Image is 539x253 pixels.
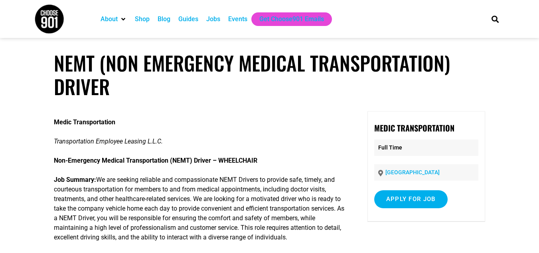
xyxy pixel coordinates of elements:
a: Events [228,14,247,24]
a: Blog [158,14,170,24]
a: About [101,14,118,24]
a: Jobs [206,14,220,24]
a: Guides [178,14,198,24]
div: Search [488,12,501,26]
input: Apply for job [374,190,448,208]
p: We are seeking reliable and compassionate NEMT Drivers to provide safe, timely, and courteous tra... [54,175,346,242]
strong: Medic Transportation [374,122,454,134]
h1: NEMT (Non Emergency Medical Transportation) Driver [54,51,485,98]
a: Shop [135,14,150,24]
em: Transportation Employee Leasing L.L.C. [54,137,163,145]
nav: Main nav [97,12,478,26]
strong: Medic Transportation [54,118,115,126]
div: About [97,12,131,26]
a: [GEOGRAPHIC_DATA] [385,169,440,175]
strong: Job Summary: [54,176,96,183]
strong: Non-Emergency Medical Transportation (NEMT) Driver – WHEELCHAIR [54,157,257,164]
p: Full Time [374,139,478,156]
a: Get Choose901 Emails [259,14,324,24]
